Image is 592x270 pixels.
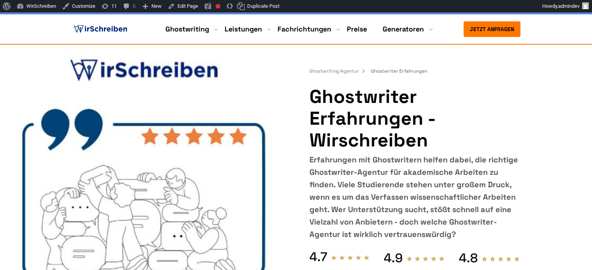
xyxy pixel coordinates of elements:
[330,254,370,261] img: stars
[309,86,520,151] h1: Ghostwriter Erfahrungen - Wirschreiben
[371,68,427,74] span: Ghostwriter Erfahrungen
[278,24,331,34] a: Fachrichtungen
[383,24,424,34] a: Generatoren
[216,4,220,9] div: Focus keyphrase not set
[225,24,262,34] a: Leistungen
[459,250,478,266] div: 4.8
[464,21,520,37] button: Jetzt anfragen
[309,249,327,265] div: 4.7
[347,24,367,33] a: Preise
[309,68,369,74] a: Ghostwriting Agentur
[558,3,580,9] span: admindev
[309,153,520,240] div: Erfahrungen mit Ghostwritern helfen dabei, die richtige Ghostwriter-Agentur für akademische Arbei...
[481,256,520,262] img: stars
[72,23,129,35] img: logo ghostwriter-österreich
[406,255,445,262] img: stars
[165,24,209,34] a: Ghostwriting
[384,250,403,266] div: 4.9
